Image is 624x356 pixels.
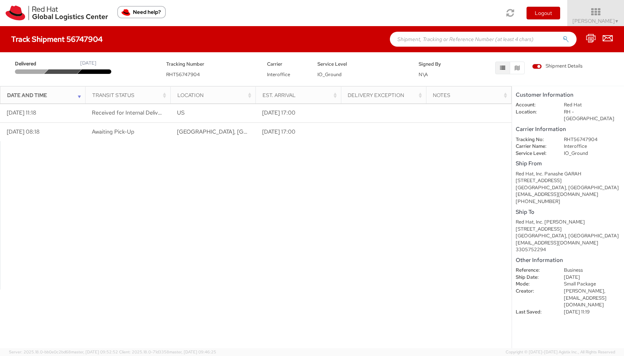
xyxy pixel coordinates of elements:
span: Interoffice [267,71,290,78]
div: [STREET_ADDRESS] [516,226,620,233]
span: Copyright © [DATE]-[DATE] Agistix Inc., All Rights Reserved [506,349,615,355]
button: Logout [527,7,560,19]
span: IO_Ground [317,71,342,78]
div: Transit Status [92,91,168,99]
div: Delivery Exception [348,91,424,99]
span: master, [DATE] 09:52:52 [71,349,118,355]
div: Notes [433,91,509,99]
h5: Tracking Number [166,62,256,67]
div: Red Hat, Inc. [PERSON_NAME] [516,219,620,226]
span: Shipment Details [532,63,583,70]
div: Date and Time [7,91,83,99]
span: ▼ [615,18,619,24]
h5: Service Level [317,62,407,67]
div: [GEOGRAPHIC_DATA], [GEOGRAPHIC_DATA] [516,184,620,191]
dt: Reference: [510,267,558,274]
span: Received for Internal Delivery [92,109,165,116]
span: N\A [419,71,428,78]
span: Awaiting Pick-Up [92,128,134,135]
h5: Carrier Information [516,126,620,132]
span: US [177,109,184,116]
div: [PHONE_NUMBER] [516,198,620,205]
td: [DATE] 17:00 [256,104,341,122]
h5: Signed By [419,62,458,67]
dt: Creator: [510,288,558,295]
td: [DATE] 17:00 [256,122,341,141]
dt: Location: [510,109,558,116]
span: Delivered [15,60,47,68]
h5: Other Information [516,257,620,263]
h5: Customer Information [516,92,620,98]
div: [EMAIL_ADDRESS][DOMAIN_NAME] [516,191,620,198]
span: RALEIGH, NC, US [177,128,354,135]
div: 3305752294 [516,246,620,253]
div: Red Hat, Inc. Panashe GARAH [516,171,620,178]
span: Server: 2025.18.0-bb0e0c2bd68 [9,349,118,355]
h5: Carrier [267,62,306,67]
dt: Service Level: [510,150,558,157]
div: Location [177,91,254,99]
div: [DATE] [80,60,96,67]
div: [EMAIL_ADDRESS][DOMAIN_NAME] [516,240,620,247]
dt: Ship Date: [510,274,558,281]
h5: Ship From [516,160,620,167]
dt: Carrier Name: [510,143,558,150]
span: Client: 2025.18.0-71d3358 [119,349,216,355]
div: [STREET_ADDRESS] [516,177,620,184]
span: RHT56747904 [166,71,200,78]
label: Shipment Details [532,63,583,71]
h4: Track Shipment 56747904 [11,35,103,43]
div: Est. Arrival [263,91,339,99]
input: Shipment, Tracking or Reference Number (at least 4 chars) [390,32,577,47]
span: [PERSON_NAME] [572,18,619,24]
dt: Last Saved: [510,309,558,316]
span: [PERSON_NAME], [564,288,605,294]
dt: Account: [510,102,558,109]
dt: Mode: [510,281,558,288]
div: [GEOGRAPHIC_DATA], [GEOGRAPHIC_DATA] [516,232,620,240]
dt: Tracking No: [510,136,558,143]
button: Need help? [117,6,166,18]
h5: Ship To [516,209,620,215]
span: master, [DATE] 09:46:25 [169,349,216,355]
img: rh-logistics-00dfa346123c4ec078e1.svg [6,6,108,21]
